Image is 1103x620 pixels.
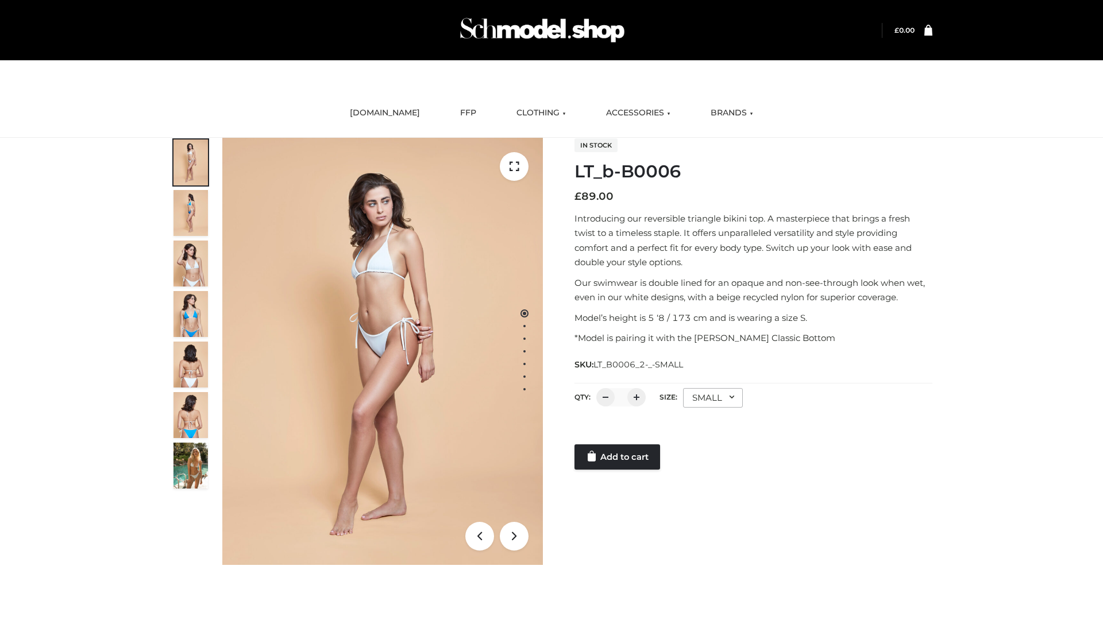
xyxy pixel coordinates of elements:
[574,311,932,325] p: Model’s height is 5 ‘8 / 173 cm and is wearing a size S.
[574,211,932,270] p: Introducing our reversible triangle bikini top. A masterpiece that brings a fresh twist to a time...
[574,393,591,401] label: QTY:
[702,100,762,126] a: BRANDS
[574,190,614,203] bdi: 89.00
[574,161,932,182] h1: LT_b-B0006
[173,241,208,286] img: ArielClassicBikiniTop_CloudNine_AzureSky_OW114ECO_3-scaled.jpg
[683,388,743,408] div: SMALL
[173,443,208,489] img: Arieltop_CloudNine_AzureSky2.jpg
[574,444,660,470] a: Add to cart
[173,342,208,387] img: ArielClassicBikiniTop_CloudNine_AzureSky_OW114ECO_7-scaled.jpg
[173,139,208,185] img: ArielClassicBikiniTop_CloudNine_AzureSky_OW114ECO_1-scaled.jpg
[894,26,899,34] span: £
[456,7,628,53] img: Schmodel Admin 964
[894,26,915,34] bdi: 0.00
[574,358,684,371] span: SKU:
[574,190,581,203] span: £
[597,100,679,126] a: ACCESSORIES
[173,392,208,438] img: ArielClassicBikiniTop_CloudNine_AzureSky_OW114ECO_8-scaled.jpg
[894,26,915,34] a: £0.00
[341,100,429,126] a: [DOMAIN_NAME]
[574,331,932,346] p: *Model is pairing it with the [PERSON_NAME] Classic Bottom
[452,100,485,126] a: FFP
[508,100,574,126] a: CLOTHING
[660,393,677,401] label: Size:
[173,190,208,236] img: ArielClassicBikiniTop_CloudNine_AzureSky_OW114ECO_2-scaled.jpg
[574,138,618,152] span: In stock
[574,276,932,305] p: Our swimwear is double lined for an opaque and non-see-through look when wet, even in our white d...
[173,291,208,337] img: ArielClassicBikiniTop_CloudNine_AzureSky_OW114ECO_4-scaled.jpg
[222,138,543,565] img: ArielClassicBikiniTop_CloudNine_AzureSky_OW114ECO_1
[593,359,683,370] span: LT_B0006_2-_-SMALL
